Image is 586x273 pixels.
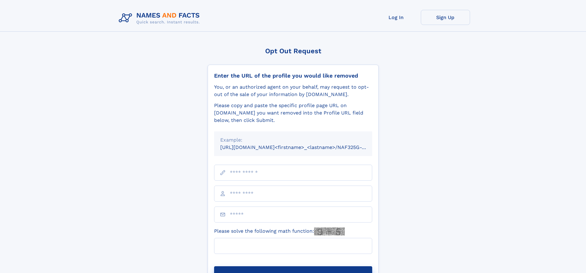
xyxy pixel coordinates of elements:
[214,102,372,124] div: Please copy and paste the specific profile page URL on [DOMAIN_NAME] you want removed into the Pr...
[214,83,372,98] div: You, or an authorized agent on your behalf, may request to opt-out of the sale of your informatio...
[214,227,345,235] label: Please solve the following math function:
[372,10,421,25] a: Log In
[214,72,372,79] div: Enter the URL of the profile you would like removed
[220,136,366,144] div: Example:
[208,47,379,55] div: Opt Out Request
[421,10,470,25] a: Sign Up
[116,10,205,26] img: Logo Names and Facts
[220,144,384,150] small: [URL][DOMAIN_NAME]<firstname>_<lastname>/NAF325G-xxxxxxxx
